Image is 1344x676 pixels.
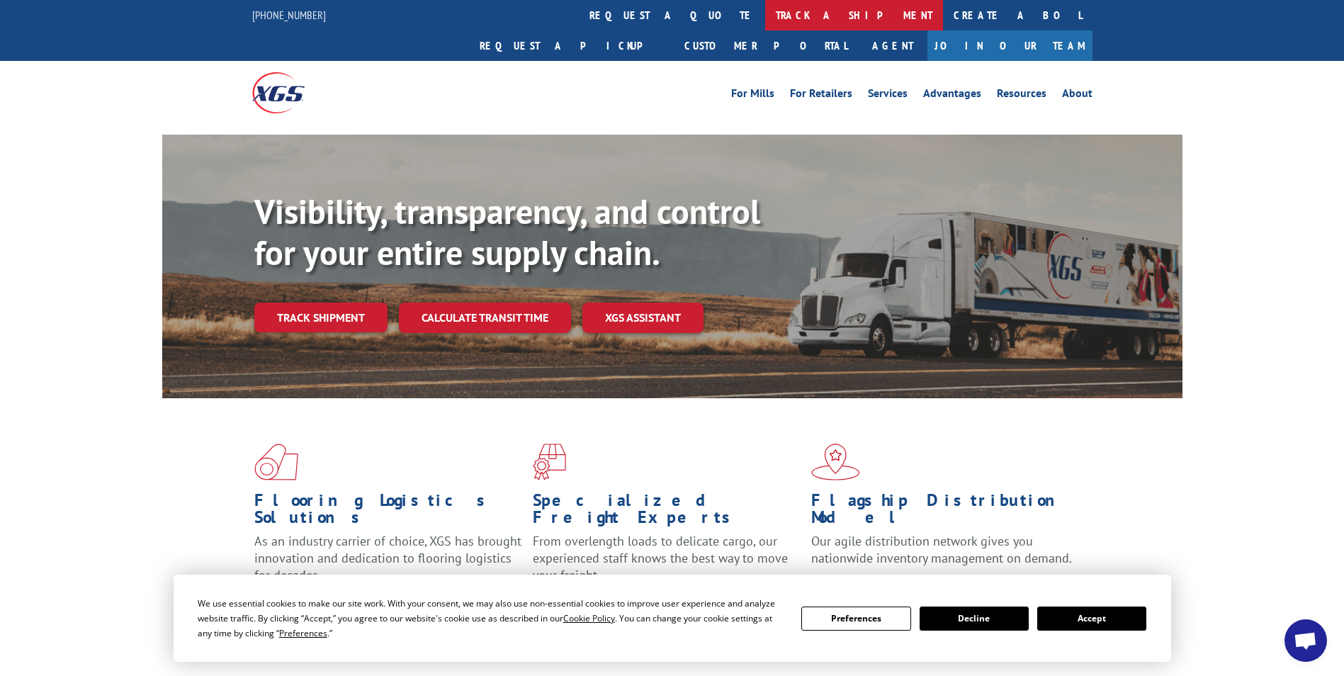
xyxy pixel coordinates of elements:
a: Resources [997,88,1046,103]
a: Customer Portal [674,30,858,61]
div: Cookie Consent Prompt [174,575,1171,662]
a: For Mills [731,88,774,103]
p: From overlength loads to delicate cargo, our experienced staff knows the best way to move your fr... [533,533,801,596]
a: Calculate transit time [399,303,571,333]
span: Our agile distribution network gives you nationwide inventory management on demand. [811,533,1072,566]
a: XGS ASSISTANT [582,303,704,333]
img: xgs-icon-flagship-distribution-model-red [811,444,860,480]
span: Cookie Policy [563,612,615,624]
a: Join Our Team [927,30,1092,61]
button: Accept [1037,607,1146,631]
h1: Flooring Logistics Solutions [254,492,522,533]
a: Request a pickup [469,30,674,61]
a: Advantages [923,88,981,103]
div: We use essential cookies to make our site work. With your consent, we may also use non-essential ... [198,596,784,641]
span: As an industry carrier of choice, XGS has brought innovation and dedication to flooring logistics... [254,533,521,583]
button: Decline [920,607,1029,631]
a: About [1062,88,1092,103]
a: [PHONE_NUMBER] [252,8,326,22]
img: xgs-icon-total-supply-chain-intelligence-red [254,444,298,480]
a: Agent [858,30,927,61]
h1: Specialized Freight Experts [533,492,801,533]
img: xgs-icon-focused-on-flooring-red [533,444,566,480]
a: For Retailers [790,88,852,103]
a: Track shipment [254,303,388,332]
b: Visibility, transparency, and control for your entire supply chain. [254,189,760,274]
h1: Flagship Distribution Model [811,492,1079,533]
a: Services [868,88,908,103]
div: Open chat [1284,619,1327,662]
span: Preferences [279,627,327,639]
button: Preferences [801,607,910,631]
